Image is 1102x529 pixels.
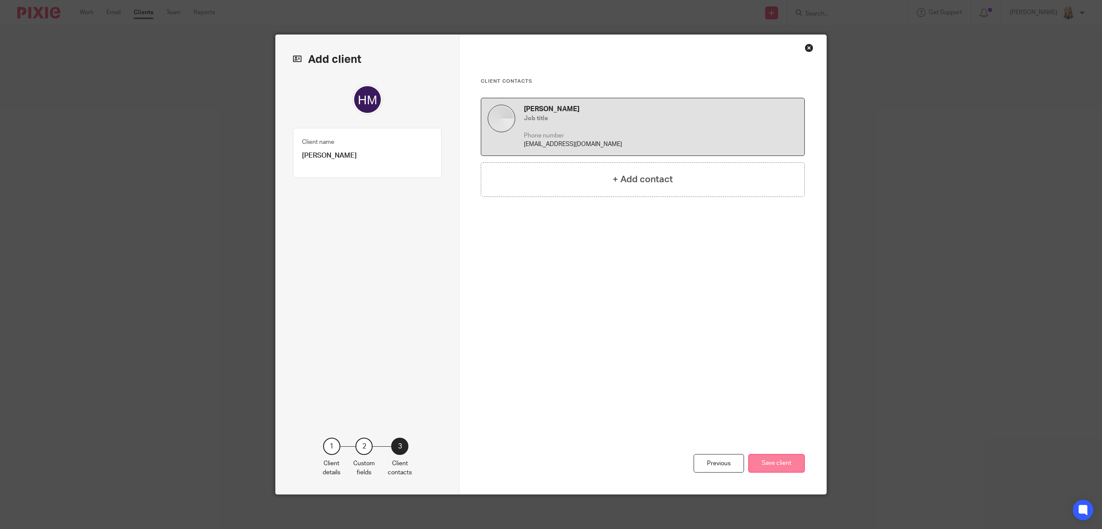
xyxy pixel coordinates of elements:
[353,459,375,477] p: Custom fields
[352,84,383,115] img: svg%3E
[323,438,340,455] div: 1
[524,140,798,149] p: [EMAIL_ADDRESS][DOMAIN_NAME]
[323,459,340,477] p: Client details
[524,114,798,123] h5: Job title
[524,131,798,140] p: Phone number
[302,151,433,160] p: [PERSON_NAME]
[302,138,334,146] label: Client name
[748,454,805,473] button: Save client
[293,52,442,67] h2: Add client
[391,438,408,455] div: 3
[481,78,805,85] h3: Client contacts
[488,105,515,132] img: default.jpg
[524,105,798,114] h4: [PERSON_NAME]
[613,173,673,186] h4: + Add contact
[694,454,744,473] div: Previous
[805,44,813,52] div: Close this dialog window
[355,438,373,455] div: 2
[388,459,412,477] p: Client contacts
